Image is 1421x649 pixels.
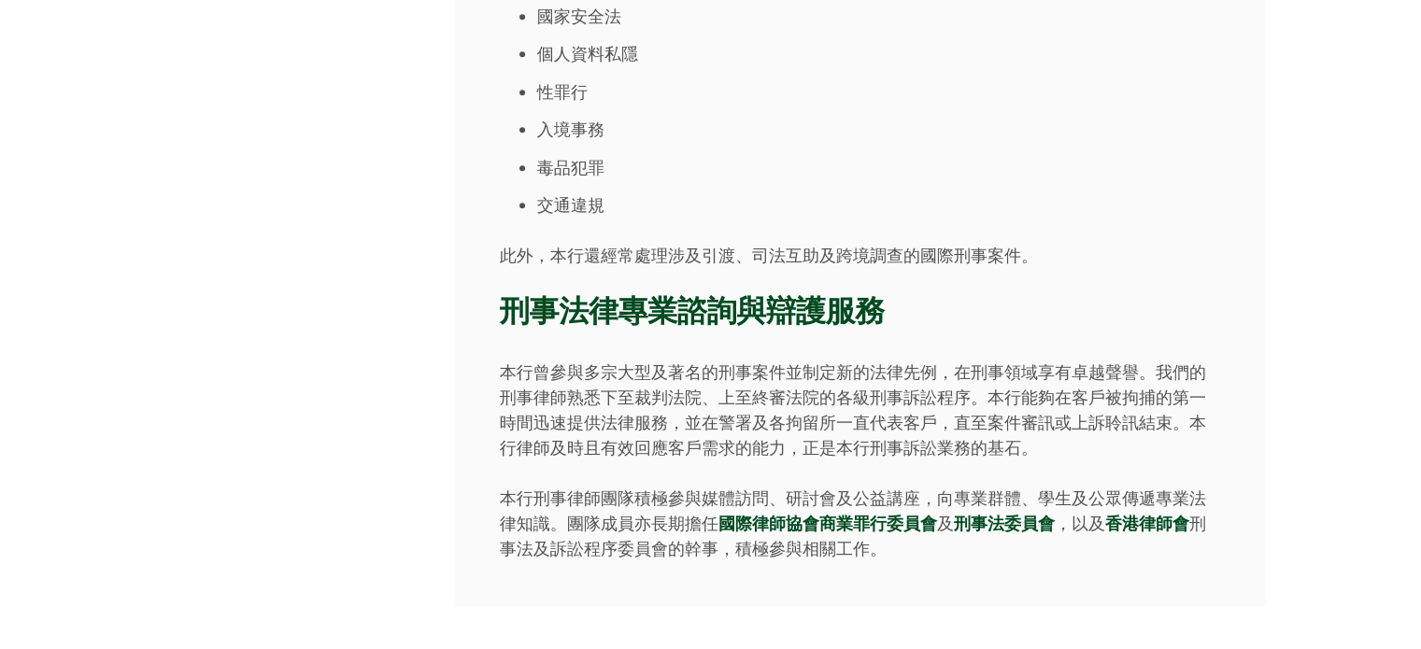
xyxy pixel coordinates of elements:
strong: 刑事法律專業諮詢與辯護服務 [500,291,885,331]
li: 性罪行 [537,79,1221,105]
li: 毒品犯罪 [537,155,1221,180]
li: 入境事務 [537,117,1221,142]
p: 本行曾參與多宗大型及著名的刑事案件並制定新的法律先例，在刑事領域享有卓越聲譽。我們的刑事律師熟悉下至裁判法院、上至終審法院的各級刑事訴訟程序。本行能夠在客戶被拘捕的第一時間迅速提供法律服務，並在... [500,360,1221,460]
li: 個人資料私隱 [537,41,1221,66]
a: 香港律師會 [1105,513,1189,534]
a: 商業罪行委員會 [819,513,937,534]
p: 此外，本行還經常處理涉及引渡、司法互助及跨境調查的國際刑事案件。 [500,243,1221,268]
li: 交通違規 [537,192,1221,218]
li: 國家安全法 [537,4,1221,29]
p: 本行刑事律師團隊積極參與媒體訪問、研討會及公益講座，向專業群體、學生及公眾傳遞專業法律知識。團隊成員亦長期擔任 及 ，以及 刑事法及訴訟程序委員會的幹事，積極參與相關工作。 [500,486,1221,561]
a: 國際律師協會 [718,513,819,534]
a: 刑事法委員會 [954,513,1055,534]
